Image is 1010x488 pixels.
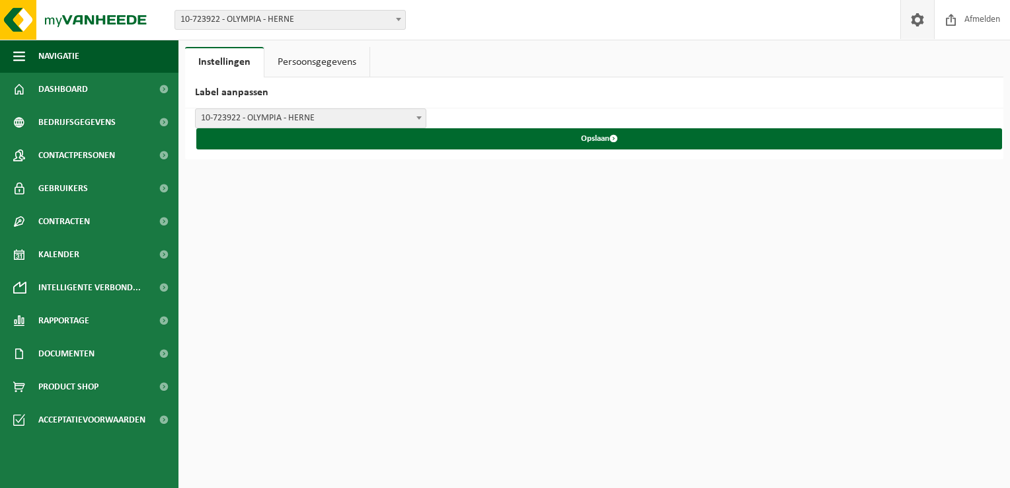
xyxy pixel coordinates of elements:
span: Contactpersonen [38,139,115,172]
span: Intelligente verbond... [38,271,141,304]
span: Gebruikers [38,172,88,205]
a: Persoonsgegevens [264,47,369,77]
span: 10-723922 - OLYMPIA - HERNE [175,11,405,29]
span: Dashboard [38,73,88,106]
span: Documenten [38,337,95,370]
span: Bedrijfsgegevens [38,106,116,139]
span: Rapportage [38,304,89,337]
span: Kalender [38,238,79,271]
span: 10-723922 - OLYMPIA - HERNE [195,108,426,128]
button: Opslaan [196,128,1002,149]
span: Navigatie [38,40,79,73]
span: 10-723922 - OLYMPIA - HERNE [196,109,426,128]
a: Instellingen [185,47,264,77]
span: Acceptatievoorwaarden [38,403,145,436]
span: Product Shop [38,370,98,403]
h2: Label aanpassen [185,77,1003,108]
span: Contracten [38,205,90,238]
span: 10-723922 - OLYMPIA - HERNE [175,10,406,30]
